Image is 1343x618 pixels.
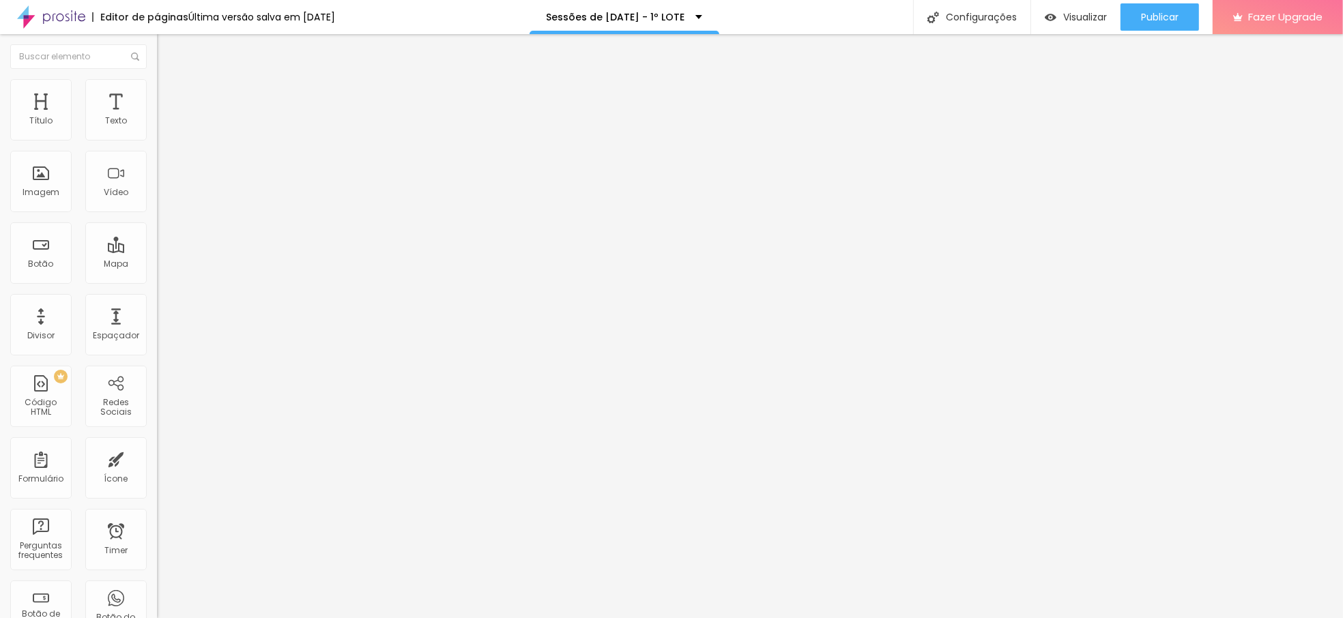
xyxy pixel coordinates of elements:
[157,34,1343,618] iframe: Editor
[1063,12,1107,23] span: Visualizar
[1121,3,1199,31] button: Publicar
[105,116,127,126] div: Texto
[1248,11,1323,23] span: Fazer Upgrade
[927,12,939,23] img: Icone
[23,188,59,197] div: Imagem
[1141,12,1179,23] span: Publicar
[29,116,53,126] div: Título
[29,259,54,269] div: Botão
[93,331,139,340] div: Espaçador
[131,53,139,61] img: Icone
[1045,12,1056,23] img: view-1.svg
[104,259,128,269] div: Mapa
[27,331,55,340] div: Divisor
[104,188,128,197] div: Vídeo
[547,12,685,22] p: Sessões de [DATE] - 1º LOTE
[1031,3,1121,31] button: Visualizar
[10,44,147,69] input: Buscar elemento
[188,12,335,22] div: Última versão salva em [DATE]
[104,546,128,555] div: Timer
[14,541,68,561] div: Perguntas frequentes
[104,474,128,484] div: Ícone
[18,474,63,484] div: Formulário
[14,398,68,417] div: Código HTML
[89,398,143,417] div: Redes Sociais
[92,12,188,22] div: Editor de páginas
